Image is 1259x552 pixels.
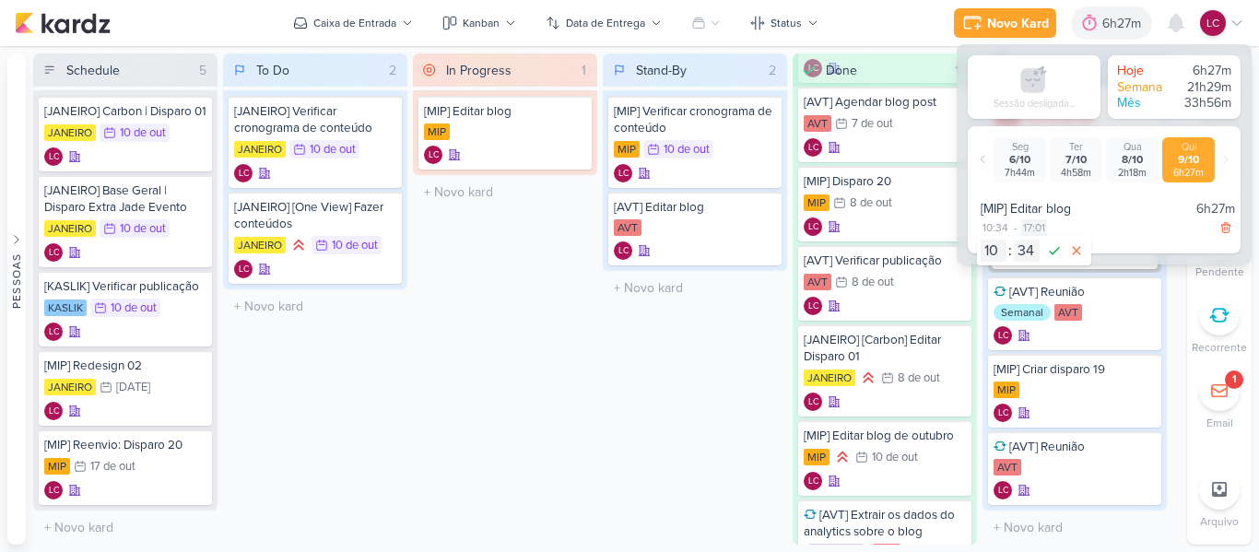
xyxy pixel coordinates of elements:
[49,328,59,337] p: LC
[804,507,966,540] div: [AVT] Extrair os dados do analytics sobre o blog
[1166,167,1211,179] div: 6h27m
[49,487,59,496] p: LC
[852,276,894,288] div: 8 de out
[804,297,822,315] div: Criador(a): Laís Costa
[808,477,818,487] p: LC
[234,199,396,232] div: [JANEIRO] [One View] Fazer conteúdos
[804,393,822,411] div: Laís Costa
[44,437,206,453] div: [MIP] Reenvio: Disparo 20
[44,358,206,374] div: [MIP] Redesign 02
[44,299,87,316] div: KASLIK
[998,487,1008,496] p: LC
[994,404,1012,422] div: Criador(a): Laís Costa
[761,61,783,80] div: 2
[997,141,1042,153] div: Seg
[234,260,253,278] div: Criador(a): Laís Costa
[998,332,1008,341] p: LC
[614,164,632,182] div: Criador(a): Laís Costa
[44,243,63,262] div: Laís Costa
[614,103,776,136] div: [MIP] Verificar cronograma de conteúdo
[424,103,586,120] div: [MIP] Editar blog
[424,146,442,164] div: Criador(a): Laís Costa
[606,275,783,301] input: + Novo kard
[614,199,776,216] div: [AVT] Editar blog
[44,103,206,120] div: [JANEIRO] Carbon | Disparo 01
[994,361,1156,378] div: [MIP] Criar disparo 19
[15,12,111,34] img: kardz.app
[1117,63,1172,79] div: Hoje
[618,247,629,256] p: LC
[1117,79,1172,96] div: Semana
[332,240,378,252] div: 10 de out
[998,409,1008,418] p: LC
[1196,199,1235,218] div: 6h27m
[1176,79,1231,96] div: 21h29m
[1053,167,1099,179] div: 4h58m
[804,370,855,386] div: JANEIRO
[44,481,63,499] div: Laís Costa
[49,153,59,162] p: LC
[852,118,893,130] div: 7 de out
[804,472,822,490] div: Criador(a): Laís Costa
[804,393,822,411] div: Criador(a): Laís Costa
[192,61,214,80] div: 5
[44,147,63,166] div: Criador(a): Laís Costa
[954,8,1056,38] button: Novo Kard
[234,237,286,253] div: JANEIRO
[116,382,150,393] div: [DATE]
[804,297,822,315] div: Laís Costa
[1206,15,1219,31] p: LC
[664,144,710,156] div: 10 de out
[8,253,25,308] div: Pessoas
[234,141,286,158] div: JANEIRO
[1195,264,1244,280] p: Pendente
[44,458,70,475] div: MIP
[1176,63,1231,79] div: 6h27m
[120,223,166,235] div: 10 de out
[1192,339,1247,356] p: Recorrente
[44,402,63,420] div: Criador(a): Laís Costa
[994,304,1051,321] div: Semanal
[808,398,818,407] p: LC
[44,243,63,262] div: Criador(a): Laís Costa
[618,170,629,179] p: LC
[44,379,96,395] div: JANEIRO
[239,265,249,275] p: LC
[804,253,966,269] div: [AVT] Verificar publicação
[417,179,594,206] input: + Novo kard
[90,461,135,473] div: 17 de out
[997,153,1042,167] div: 6/10
[234,164,253,182] div: Criador(a): Laís Costa
[804,217,822,236] div: Laís Costa
[808,302,818,311] p: LC
[804,173,966,190] div: [MIP] Disparo 20
[289,236,308,254] div: Prioridade Alta
[981,219,1010,236] div: 10:34
[994,459,1021,476] div: AVT
[44,323,63,341] div: Laís Costa
[234,103,396,136] div: [JANEIRO] Verificar cronograma de conteúdo
[994,326,1012,345] div: Laís Costa
[804,138,822,157] div: Laís Costa
[1010,219,1021,236] div: -
[997,167,1042,179] div: 7h44m
[981,199,1189,218] div: [MIP] Editar blog
[994,404,1012,422] div: Laís Costa
[44,147,63,166] div: Laís Costa
[44,323,63,341] div: Criador(a): Laís Costa
[614,241,632,260] div: Laís Costa
[1200,513,1239,530] p: Arquivo
[1110,141,1155,153] div: Qua
[1102,14,1147,33] div: 6h27m
[804,274,831,290] div: AVT
[120,127,166,139] div: 10 de out
[239,170,249,179] p: LC
[574,61,594,80] div: 1
[1166,153,1211,167] div: 9/10
[872,452,918,464] div: 10 de out
[1006,240,1014,262] div: :
[804,138,822,157] div: Criador(a): Laís Costa
[614,141,640,158] div: MIP
[1206,415,1233,431] p: Email
[804,217,822,236] div: Criador(a): Laís Costa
